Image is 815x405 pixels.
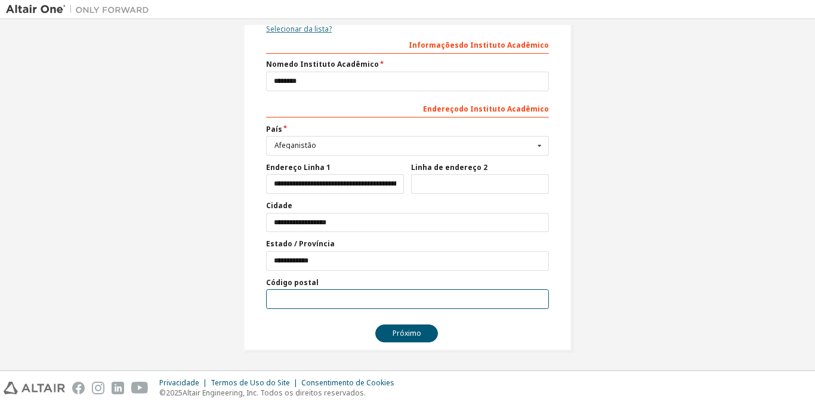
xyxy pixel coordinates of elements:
[274,140,316,150] font: Afeganistão
[423,104,459,114] font: Endereço
[183,388,366,398] font: Altair Engineering, Inc. Todos os direitos reservados.
[266,24,332,34] font: Selecionar da lista?
[112,382,124,394] img: linkedin.svg
[92,382,104,394] img: instagram.svg
[266,277,319,287] font: Código postal
[166,388,183,398] font: 2025
[72,382,85,394] img: facebook.svg
[266,59,289,69] font: Nome
[375,324,438,342] button: Próximo
[159,378,199,388] font: Privacidade
[301,378,394,388] font: Consentimento de Cookies
[266,162,331,172] font: Endereço Linha 1
[266,124,282,134] font: País
[6,4,155,16] img: Altair Um
[459,40,549,50] font: do Instituto Acadêmico
[289,59,379,69] font: do Instituto Acadêmico
[4,382,65,394] img: altair_logo.svg
[393,328,421,338] font: Próximo
[266,239,335,249] font: Estado / Província
[211,378,290,388] font: Termos de Uso do Site
[459,104,549,114] font: do Instituto Acadêmico
[266,200,292,211] font: Cidade
[409,40,459,50] font: Informações
[411,162,487,172] font: Linha de endereço 2
[131,382,149,394] img: youtube.svg
[159,388,166,398] font: ©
